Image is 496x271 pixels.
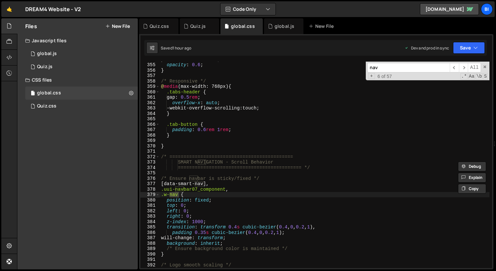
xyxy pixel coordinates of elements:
[37,64,52,70] div: Quiz.js
[459,63,468,72] span: ​
[140,149,160,154] div: 371
[231,23,255,29] div: global.css
[140,235,160,241] div: 387
[140,165,160,171] div: 374
[140,230,160,236] div: 386
[468,63,481,72] span: Alt-Enter
[25,60,138,73] div: 17250/47889.js
[17,34,138,47] div: Javascript files
[140,138,160,144] div: 369
[275,23,294,29] div: global.js
[150,23,169,29] div: Quiz.css
[140,100,160,106] div: 362
[140,160,160,165] div: 373
[140,127,160,133] div: 367
[140,73,160,79] div: 357
[173,45,192,51] div: 1 hour ago
[140,84,160,89] div: 359
[25,5,81,13] div: DREAM4 Website - V2
[37,103,56,109] div: Quiz.css
[404,45,449,51] div: Dev and prod in sync
[367,63,450,72] input: Search for
[140,133,160,138] div: 368
[140,192,160,198] div: 379
[1,1,17,17] a: 🤙
[461,73,467,80] span: RegExp Search
[37,51,57,57] div: global.js
[481,3,493,15] a: Bi
[140,111,160,117] div: 364
[140,219,160,225] div: 384
[140,257,160,262] div: 391
[140,181,160,187] div: 377
[458,173,486,183] button: Explain
[140,214,160,219] div: 383
[458,162,486,171] button: Debug
[140,144,160,149] div: 370
[140,154,160,160] div: 372
[140,262,160,268] div: 392
[25,100,138,113] div: 17250/47890.css
[140,203,160,208] div: 381
[450,63,459,72] span: ​
[140,68,160,73] div: 356
[140,95,160,100] div: 361
[483,73,487,80] span: Search In Selection
[140,198,160,203] div: 380
[161,45,191,51] div: Saved
[25,23,37,30] h2: Files
[368,73,375,79] span: Toggle Replace mode
[190,23,206,29] div: Quiz.js
[476,73,483,80] span: Whole Word Search
[140,208,160,214] div: 382
[140,106,160,111] div: 363
[140,170,160,176] div: 375
[140,176,160,182] div: 376
[17,73,138,87] div: CSS files
[140,79,160,84] div: 358
[140,116,160,122] div: 365
[105,24,130,29] button: New File
[220,3,276,15] button: Code Only
[140,122,160,127] div: 366
[453,42,485,54] button: Save
[140,241,160,246] div: 388
[140,62,160,68] div: 355
[375,74,395,79] span: 6 of 57
[37,90,61,96] div: global.css
[140,252,160,257] div: 390
[140,89,160,95] div: 360
[309,23,336,29] div: New File
[140,224,160,230] div: 385
[140,246,160,252] div: 389
[420,3,479,15] a: [DOMAIN_NAME]
[140,187,160,192] div: 378
[468,73,475,80] span: CaseSensitive Search
[458,184,486,194] button: Copy
[25,47,138,60] div: 17250/47734.js
[25,87,138,100] div: 17250/47735.css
